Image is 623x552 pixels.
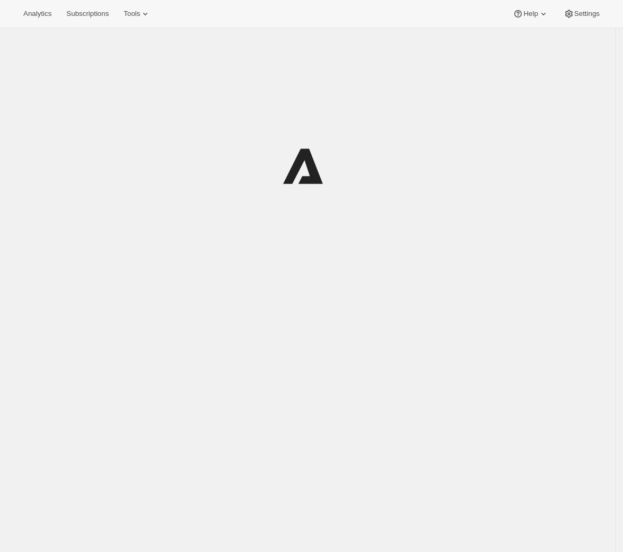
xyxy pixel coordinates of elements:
span: Help [523,10,538,18]
span: Analytics [23,10,51,18]
button: Analytics [17,6,58,21]
button: Settings [557,6,606,21]
span: Tools [124,10,140,18]
span: Settings [574,10,600,18]
span: Subscriptions [66,10,109,18]
button: Tools [117,6,157,21]
button: Subscriptions [60,6,115,21]
button: Help [506,6,555,21]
